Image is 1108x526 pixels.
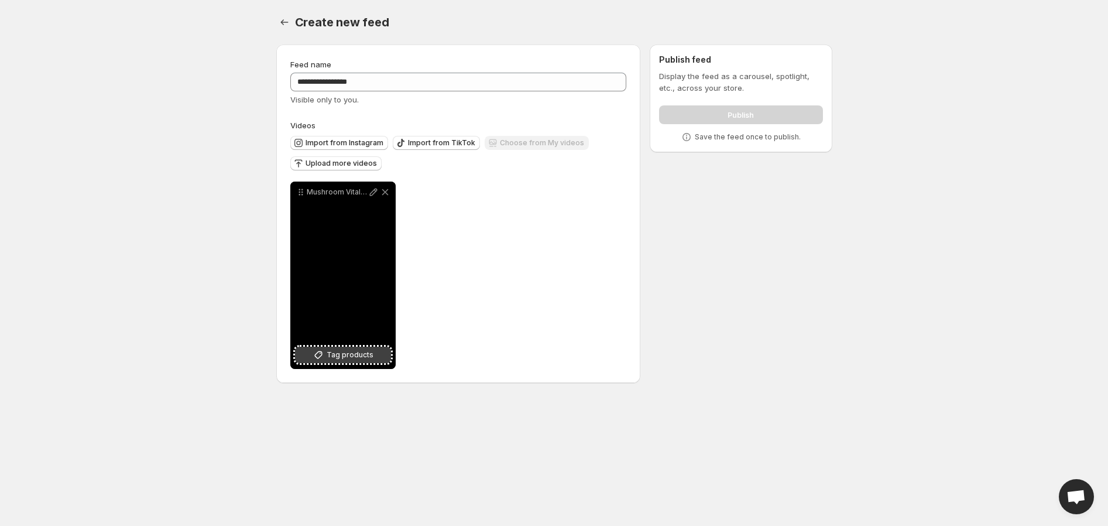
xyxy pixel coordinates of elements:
span: Upload more videos [306,159,377,168]
button: Tag products [295,347,391,363]
span: Create new feed [295,15,389,29]
button: Import from Instagram [290,136,388,150]
span: Feed name [290,60,331,69]
span: Visible only to you. [290,95,359,104]
span: Videos [290,121,315,130]
a: Open chat [1059,479,1094,514]
span: Import from Instagram [306,138,383,148]
span: Tag products [327,349,373,361]
div: Mushroom Vitality Story V3Tag products [290,182,396,369]
p: Save the feed once to publish. [695,132,801,142]
button: Upload more videos [290,156,382,170]
button: Settings [276,14,293,30]
p: Mushroom Vitality Story V3 [307,187,368,197]
button: Import from TikTok [393,136,480,150]
span: Import from TikTok [408,138,475,148]
h2: Publish feed [659,54,822,66]
p: Display the feed as a carousel, spotlight, etc., across your store. [659,70,822,94]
